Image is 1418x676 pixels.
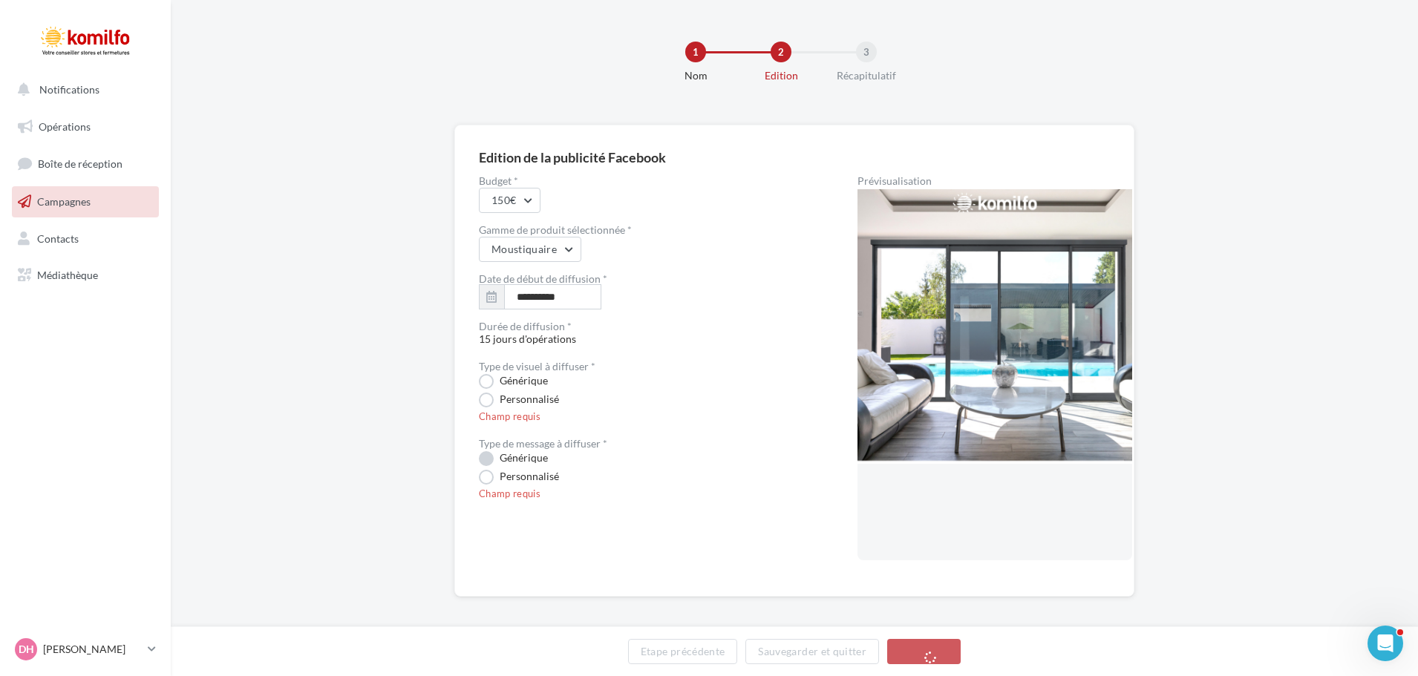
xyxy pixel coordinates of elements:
button: 150€ [479,188,540,213]
p: [PERSON_NAME] [43,642,142,657]
span: Campagnes [37,195,91,208]
a: Médiathèque [9,260,162,291]
a: Boîte de réception [9,148,162,180]
label: Type de visuel à diffuser * [479,361,595,372]
span: Contacts [37,232,79,244]
span: Médiathèque [37,269,98,281]
a: DH [PERSON_NAME] [12,635,159,663]
span: Opérations [39,120,91,133]
img: operation-preview [857,189,1132,464]
div: Champ requis [479,488,810,501]
span: 15 jours d'opérations [479,321,810,345]
button: Sauvegarder et quitter [745,639,879,664]
label: Générique [479,374,548,389]
div: Prévisualisation [857,176,1110,186]
div: Nom [648,68,743,83]
button: Etape précédente [628,639,738,664]
a: Campagnes [9,186,162,217]
label: Budget * [479,176,810,186]
span: Boîte de réception [38,157,122,170]
div: 1 [685,42,706,62]
label: Personnalisé [479,470,559,485]
div: Champ requis [479,410,810,424]
div: Gamme de produit sélectionnée * [479,225,810,235]
div: Edition [733,68,829,83]
div: 2 [771,42,791,62]
iframe: Intercom live chat [1368,626,1403,661]
button: Notifications [9,74,156,105]
span: Notifications [39,83,99,96]
button: Moustiquaire [479,237,581,262]
label: Date de début de diffusion * [479,274,607,284]
a: Opérations [9,111,162,142]
label: Type de message à diffuser * [479,439,607,449]
label: Personnalisé [479,393,559,407]
div: Durée de diffusion * [479,321,810,332]
span: DH [19,642,34,657]
div: Edition de la publicité Facebook [479,151,666,164]
div: Récapitulatif [819,68,914,83]
a: Contacts [9,223,162,255]
div: 3 [856,42,877,62]
label: Générique [479,451,548,466]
